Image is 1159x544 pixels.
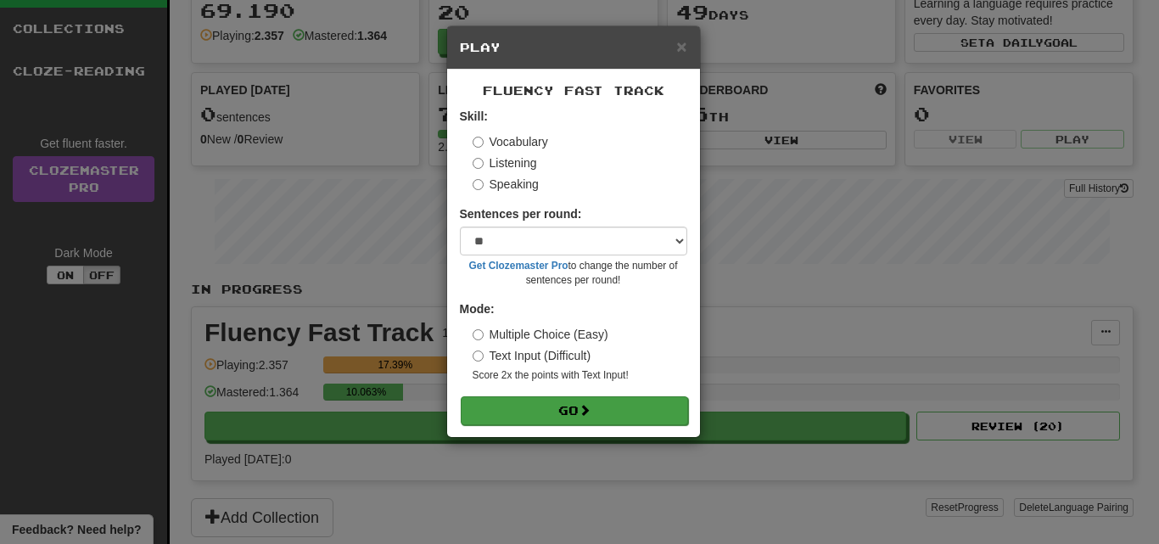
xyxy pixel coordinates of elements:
[473,176,539,193] label: Speaking
[460,302,495,316] strong: Mode:
[473,347,591,364] label: Text Input (Difficult)
[469,260,568,272] a: Get Clozemaster Pro
[473,326,608,343] label: Multiple Choice (Easy)
[473,329,484,340] input: Multiple Choice (Easy)
[676,37,686,55] button: Close
[460,259,687,288] small: to change the number of sentences per round!
[460,109,488,123] strong: Skill:
[473,158,484,169] input: Listening
[460,205,582,222] label: Sentences per round:
[473,133,548,150] label: Vocabulary
[460,39,687,56] h5: Play
[473,154,537,171] label: Listening
[461,396,688,425] button: Go
[473,137,484,148] input: Vocabulary
[473,368,687,383] small: Score 2x the points with Text Input !
[473,179,484,190] input: Speaking
[676,36,686,56] span: ×
[483,83,664,98] span: Fluency Fast Track
[473,351,484,362] input: Text Input (Difficult)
